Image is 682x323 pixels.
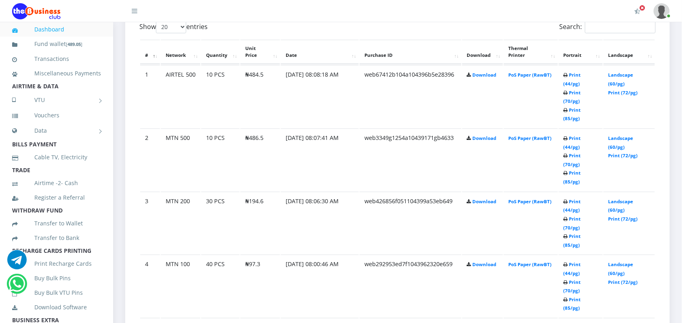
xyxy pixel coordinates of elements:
th: Download: activate to sort column ascending [462,40,503,65]
a: Fund wallet[489.05] [12,35,101,54]
a: Buy Bulk VTU Pins [12,283,101,302]
a: Print (44/pg) [564,262,581,277]
a: Dashboard [12,20,101,39]
td: ₦486.5 [240,129,280,191]
label: Search: [560,21,656,33]
a: Print (70/pg) [564,279,581,294]
th: Thermal Printer: activate to sort column ascending [504,40,558,65]
td: 40 PCS [201,255,240,317]
a: Landscape (60/pg) [608,262,634,277]
td: MTN 200 [161,192,200,254]
a: Vouchers [12,106,101,125]
td: 10 PCS [201,129,240,191]
a: PoS Paper (RawBT) [509,135,552,142]
a: Print (85/pg) [564,170,581,185]
a: Print (70/pg) [564,153,581,168]
td: 4 [140,255,160,317]
a: Download [473,199,497,205]
td: 10 PCS [201,65,240,128]
a: Print (44/pg) [564,135,581,150]
a: Landscape (60/pg) [608,72,634,87]
a: Print (44/pg) [564,72,581,87]
td: MTN 500 [161,129,200,191]
a: Chat for support [7,256,27,269]
td: web67412b104a104396b5e28396 [360,65,461,128]
a: PoS Paper (RawBT) [509,199,552,205]
input: Search: [585,21,656,33]
img: User [654,3,670,19]
a: Print (70/pg) [564,90,581,105]
td: ₦194.6 [240,192,280,254]
a: Transfer to Bank [12,229,101,247]
th: Unit Price: activate to sort column ascending [240,40,280,65]
a: VTU [12,90,101,110]
a: Download [473,262,497,268]
a: Print (85/pg) [564,107,581,122]
i: Activate Your Membership [635,8,641,15]
td: web292953ed7f1043962320e659 [360,255,461,317]
th: Landscape: activate to sort column ascending [604,40,655,65]
td: 30 PCS [201,192,240,254]
td: 1 [140,65,160,128]
th: Portrait: activate to sort column ascending [559,40,603,65]
td: 2 [140,129,160,191]
a: PoS Paper (RawBT) [509,262,552,268]
a: Transactions [12,50,101,68]
a: Print (44/pg) [564,199,581,214]
td: [DATE] 08:07:41 AM [281,129,359,191]
a: Data [12,121,101,141]
a: Print Recharge Cards [12,254,101,273]
a: Download [473,135,497,142]
td: ₦97.3 [240,255,280,317]
a: Buy Bulk Pins [12,269,101,288]
a: Airtime -2- Cash [12,174,101,192]
th: Quantity: activate to sort column ascending [201,40,240,65]
a: Landscape (60/pg) [608,199,634,214]
a: Download Software [12,298,101,317]
a: Register a Referral [12,188,101,207]
a: Print (72/pg) [608,90,638,96]
a: Print (85/pg) [564,297,581,312]
a: Download [473,72,497,78]
a: Print (72/pg) [608,153,638,159]
a: Miscellaneous Payments [12,64,101,83]
a: Print (85/pg) [564,233,581,248]
label: Show entries [139,21,208,33]
a: Transfer to Wallet [12,214,101,233]
select: Showentries [156,21,186,33]
a: Print (70/pg) [564,216,581,231]
a: PoS Paper (RawBT) [509,72,552,78]
a: Chat for support [8,280,25,294]
th: Purchase ID: activate to sort column ascending [360,40,461,65]
td: [DATE] 08:00:46 AM [281,255,359,317]
th: #: activate to sort column descending [140,40,160,65]
th: Network: activate to sort column ascending [161,40,200,65]
td: MTN 100 [161,255,200,317]
a: Print (72/pg) [608,216,638,222]
td: [DATE] 08:08:18 AM [281,65,359,128]
th: Date: activate to sort column ascending [281,40,359,65]
td: ₦484.5 [240,65,280,128]
td: [DATE] 08:06:30 AM [281,192,359,254]
td: web3349g1254a10439171gb4633 [360,129,461,191]
img: Logo [12,3,61,19]
td: 3 [140,192,160,254]
a: Cable TV, Electricity [12,148,101,167]
td: web426856f051104399a53eb649 [360,192,461,254]
a: Landscape (60/pg) [608,135,634,150]
a: Print (72/pg) [608,279,638,285]
small: [ ] [66,41,82,47]
span: Activate Your Membership [640,5,646,11]
b: 489.05 [67,41,81,47]
td: AIRTEL 500 [161,65,200,128]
